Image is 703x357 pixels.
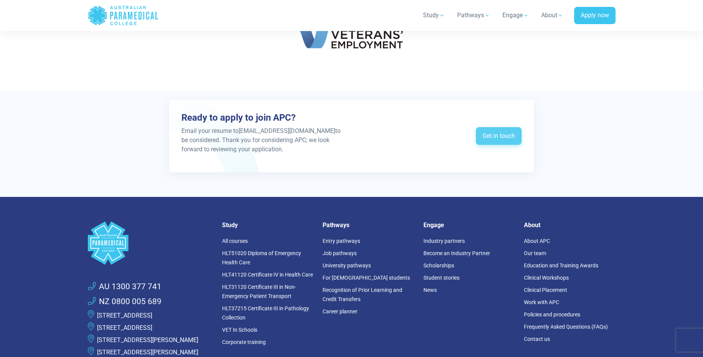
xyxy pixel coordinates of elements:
[88,3,159,28] a: Australian Paramedical College
[498,5,533,26] a: Engage
[323,262,371,269] a: University pathways
[97,324,152,331] a: [STREET_ADDRESS]
[97,336,198,344] a: [STREET_ADDRESS][PERSON_NAME]
[524,324,608,330] a: Frequently Asked Questions (FAQs)
[574,7,616,25] a: Apply now
[222,238,248,244] a: All courses
[423,275,459,281] a: Student stories
[537,5,568,26] a: About
[222,284,296,299] a: HLT31120 Certificate III in Non-Emergency Patient Transport
[524,336,550,342] a: Contact us
[181,112,347,123] h3: Ready to apply to join APC?
[323,308,357,314] a: Career planner
[323,275,410,281] a: For [DEMOGRAPHIC_DATA] students
[453,5,495,26] a: Pathways
[88,281,161,293] a: AU 1300 377 741
[97,349,198,356] a: [STREET_ADDRESS][PERSON_NAME]
[286,13,417,57] img: Proud Supporters of Veterans' Employment Australian Paramedical College
[222,272,313,278] a: HLT41120 Certificate IV in Health Care
[476,127,522,145] a: Get in touch
[222,327,257,333] a: VET In Schools
[423,262,454,269] a: Scholarships
[97,312,152,319] a: [STREET_ADDRESS]
[524,238,550,244] a: About APC
[222,221,314,229] h5: Study
[524,287,567,293] a: Clinical Placement
[88,221,213,265] a: Space
[323,238,360,244] a: Entry pathways
[524,275,569,281] a: Clinical Workshops
[222,250,301,265] a: HLT51020 Diploma of Emergency Health Care
[524,221,616,229] h5: About
[181,126,347,154] p: Email your resume to [EMAIL_ADDRESS][DOMAIN_NAME] to be considered. Thank you for considering APC...
[323,221,414,229] h5: Pathways
[222,339,266,345] a: Corporate training
[222,305,309,321] a: HLT37215 Certificate III in Pathology Collection
[423,287,437,293] a: News
[524,262,598,269] a: Education and Training Awards
[323,250,357,256] a: Job pathways
[323,287,402,302] a: Recognition of Prior Learning and Credit Transfers
[423,250,490,256] a: Become an Industry Partner
[418,5,449,26] a: Study
[88,296,161,308] a: NZ 0800 005 689
[524,311,580,318] a: Policies and procedures
[524,250,546,256] a: Our team
[423,221,515,229] h5: Engage
[524,299,559,305] a: Work with APC
[423,238,465,244] a: Industry partners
